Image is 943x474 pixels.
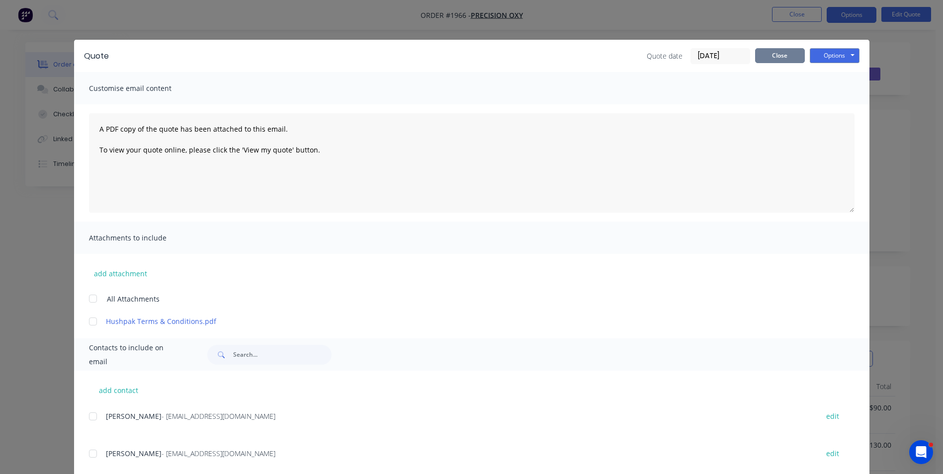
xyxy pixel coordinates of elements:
[162,411,275,421] span: - [EMAIL_ADDRESS][DOMAIN_NAME]
[89,113,855,213] textarea: A PDF copy of the quote has been attached to this email. To view your quote online, please click ...
[84,50,109,62] div: Quote
[89,383,149,397] button: add contact
[89,231,198,245] span: Attachments to include
[107,294,160,304] span: All Attachments
[106,449,162,458] span: [PERSON_NAME]
[820,447,845,460] button: edit
[89,266,152,281] button: add attachment
[106,411,162,421] span: [PERSON_NAME]
[647,51,683,61] span: Quote date
[820,409,845,423] button: edit
[106,316,808,326] a: Hushpak Terms & Conditions.pdf
[162,449,275,458] span: - [EMAIL_ADDRESS][DOMAIN_NAME]
[909,440,933,464] iframe: Intercom live chat
[89,81,198,95] span: Customise email content
[89,341,183,369] span: Contacts to include on email
[233,345,332,365] input: Search...
[755,48,805,63] button: Close
[810,48,859,63] button: Options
